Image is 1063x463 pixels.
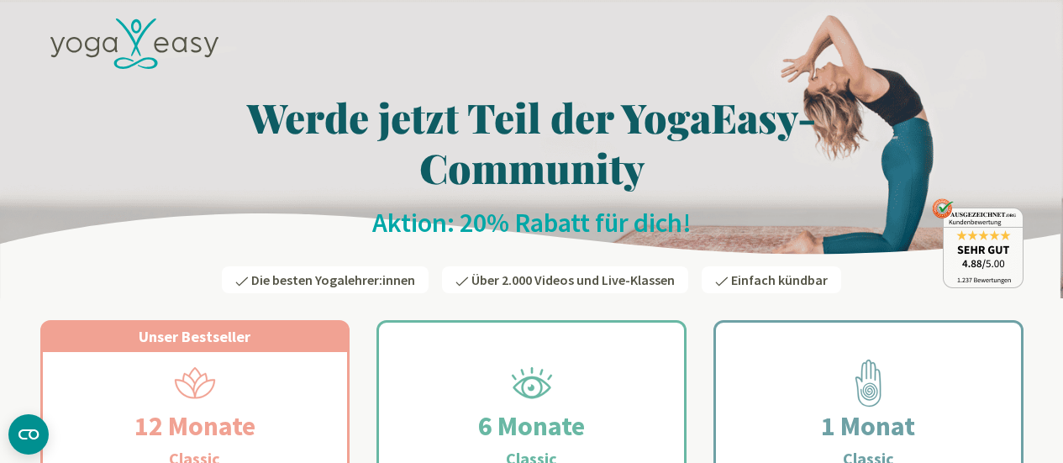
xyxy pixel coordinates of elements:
[438,406,625,446] h2: 6 Monate
[932,198,1024,288] img: ausgezeichnet_badge.png
[471,271,675,288] span: Über 2.000 Videos und Live-Klassen
[94,406,296,446] h2: 12 Monate
[251,271,415,288] span: Die besten Yogalehrer:innen
[40,206,1024,239] h2: Aktion: 20% Rabatt für dich!
[781,406,955,446] h2: 1 Monat
[731,271,828,288] span: Einfach kündbar
[40,92,1024,192] h1: Werde jetzt Teil der YogaEasy-Community
[139,327,250,346] span: Unser Bestseller
[8,414,49,455] button: CMP-Widget öffnen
